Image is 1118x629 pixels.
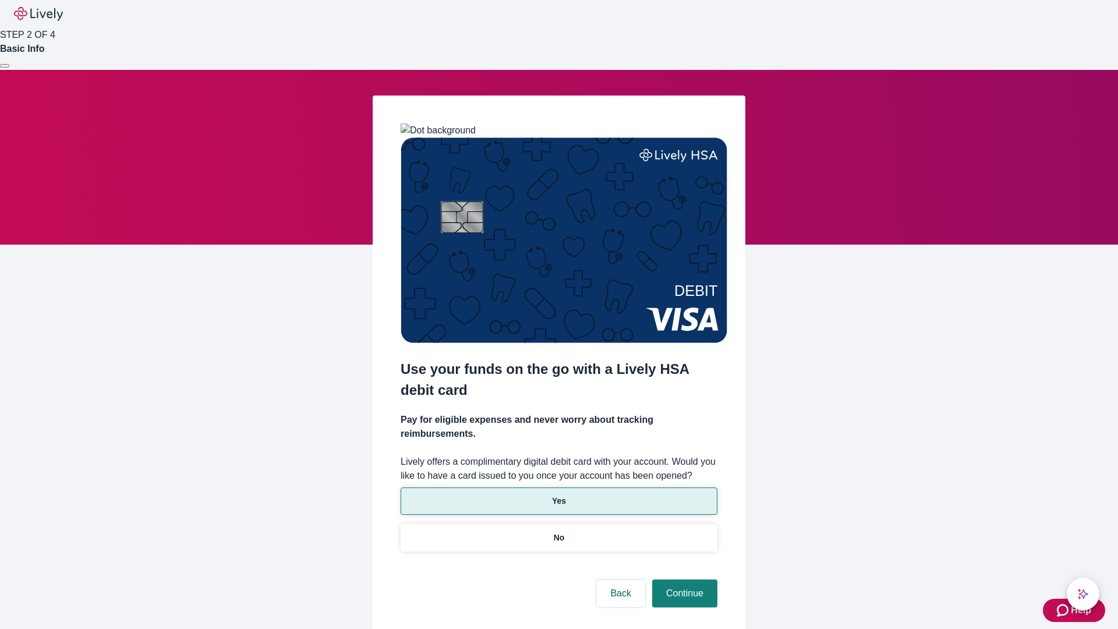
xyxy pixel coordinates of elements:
[401,413,717,441] h4: Pay for eligible expenses and never worry about tracking reimbursements.
[401,487,717,515] button: Yes
[14,7,63,21] img: Lively
[552,495,566,507] p: Yes
[401,123,476,137] img: Dot background
[1067,578,1099,610] button: chat
[1077,588,1089,600] svg: Lively AI Assistant
[652,579,717,607] button: Continue
[401,524,717,552] button: No
[554,532,565,544] p: No
[401,137,727,343] img: Debit card
[401,359,717,401] h2: Use your funds on the go with a Lively HSA debit card
[596,579,645,607] button: Back
[401,455,717,483] label: Lively offers a complimentary digital debit card with your account. Would you like to have a card...
[1071,603,1091,617] span: Help
[1057,603,1071,617] svg: Zendesk support icon
[1043,599,1105,622] button: Zendesk support iconHelp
